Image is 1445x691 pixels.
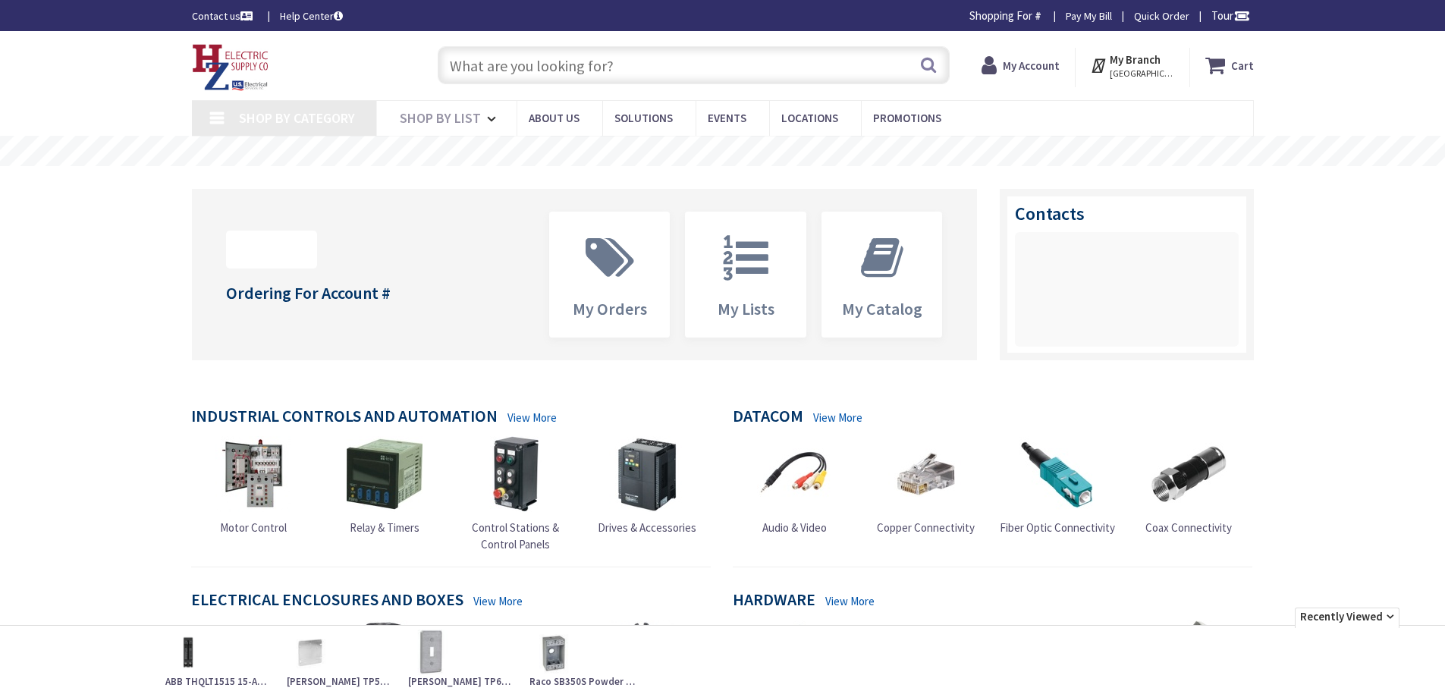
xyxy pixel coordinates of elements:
span: Events [708,111,746,125]
span: Promotions [873,111,941,125]
img: Crouse-Hinds TP618 Steel 1-Gang Flat Utility Box Cover With (1) Toggle Switch Opening 2-1/8-Inch ... [408,630,454,675]
img: Raco SB350S Powder Coated Die Cast Metal 1-Gang Weatherproof Outlet Box 18-Cubic-Inch Taymac® [529,630,575,675]
a: View More [473,593,523,609]
a: View More [813,410,862,426]
span: Solutions [614,111,673,125]
span: Tour [1211,8,1250,23]
h3: Contacts [1015,204,1239,224]
a: Quick Order [1134,8,1189,24]
a: Audio & Video Audio & Video [757,436,833,536]
img: Audio & Video [757,436,833,512]
span: Copper Connectivity [877,520,975,535]
strong: ABB THQLT1515 15-Amp... [165,675,272,689]
a: My Orders [550,212,670,337]
h4: Hardware [733,590,815,612]
span: Control Stations & Control Panels [472,520,559,551]
a: Help Center [280,8,343,24]
span: Relay & Timers [350,520,419,535]
img: Control Stations & Control Panels [478,436,554,512]
a: Cart [1205,52,1254,79]
a: Fiber Optic Connectivity Fiber Optic Connectivity [1000,436,1115,536]
h4: Electrical Enclosures and Boxes [191,590,463,612]
span: Shopping For [969,8,1032,23]
a: My Lists [686,212,806,337]
strong: # [1035,8,1041,23]
a: View More [825,593,875,609]
img: ABB THQLT1515 15-Amp Tandem Plug-in Molded Case Breaker [165,630,211,675]
h4: Datacom [733,407,803,429]
a: Relay & Timers Relay & Timers [347,436,423,536]
a: Pay My Bill [1066,8,1112,24]
img: Drives & Accessories [609,436,685,512]
img: Copper Connectivity [888,436,964,512]
h4: Industrial Controls and Automation [191,407,498,429]
a: ABB THQLT1515 15-Amp... [165,630,272,689]
a: Control Stations & Control Panels Control Stations & Control Panels [454,436,578,552]
span: My Catalog [842,298,922,319]
a: Motor Control Motor Control [215,436,291,536]
a: My Catalog [822,212,942,337]
strong: Raco SB350S Powder C... [529,675,636,689]
img: Motor Control [215,436,291,512]
strong: [PERSON_NAME] TP568 S... [287,675,393,689]
a: View More [507,410,557,426]
a: [PERSON_NAME] TP618 S... [408,630,514,689]
span: My Lists [718,298,774,319]
a: Drives & Accessories Drives & Accessories [598,436,696,536]
div: My Branch [GEOGRAPHIC_DATA], [GEOGRAPHIC_DATA] [1090,52,1174,79]
a: Contact us [192,8,256,24]
span: Locations [781,111,838,125]
span: About Us [529,111,580,125]
span: Drives & Accessories [598,520,696,535]
a: Copper Connectivity Copper Connectivity [877,436,975,536]
span: Coax Connectivity [1145,520,1232,535]
h4: Ordering For Account # [226,284,391,302]
span: Motor Control [220,520,287,535]
span: Recently Viewed [1295,608,1399,627]
a: Raco SB350S Powder C... [529,630,636,689]
span: Fiber Optic Connectivity [1000,520,1115,535]
span: Audio & Video [762,520,827,535]
strong: My Branch [1110,52,1161,67]
span: Shop By Category [239,109,355,127]
span: [GEOGRAPHIC_DATA], [GEOGRAPHIC_DATA] [1110,68,1174,80]
strong: Cart [1231,52,1254,79]
strong: [PERSON_NAME] TP618 S... [408,675,514,689]
input: What are you looking for? [438,46,950,84]
a: Coax Connectivity Coax Connectivity [1145,436,1232,536]
rs-layer: Free Same Day Pickup at 8 Locations [589,143,859,160]
span: Shop By List [400,109,481,127]
img: Fiber Optic Connectivity [1019,436,1095,512]
img: Relay & Timers [347,436,423,512]
a: My Account [982,52,1060,79]
img: Coax Connectivity [1151,436,1227,512]
span: My Orders [573,298,647,319]
strong: My Account [1003,58,1060,73]
img: HZ Electric Supply [192,44,269,91]
a: [PERSON_NAME] TP568 S... [287,630,393,689]
img: Crouse-Hinds TP568 Steel Flat Square Cover 4-11/16-Inch x 4-11/16-Inch [287,630,332,675]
